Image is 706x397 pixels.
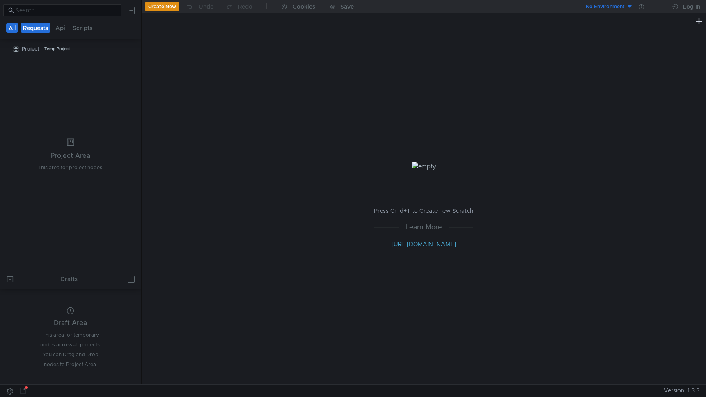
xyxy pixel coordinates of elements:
[60,274,78,284] div: Drafts
[340,4,354,9] div: Save
[6,23,18,33] button: All
[399,222,449,232] span: Learn More
[412,162,436,171] img: empty
[392,240,456,248] a: [URL][DOMAIN_NAME]
[238,2,252,12] div: Redo
[53,23,68,33] button: Api
[70,23,95,33] button: Scripts
[220,0,258,13] button: Redo
[16,6,117,15] input: Search...
[22,43,39,55] div: Project
[293,2,315,12] div: Cookies
[199,2,214,12] div: Undo
[44,43,70,55] div: Temp Project
[586,3,625,11] div: No Environment
[683,2,700,12] div: Log In
[374,206,473,216] p: Press Cmd+T to Create new Scratch
[21,23,50,33] button: Requests
[145,2,179,11] button: Create New
[179,0,220,13] button: Undo
[664,385,699,397] span: Version: 1.3.3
